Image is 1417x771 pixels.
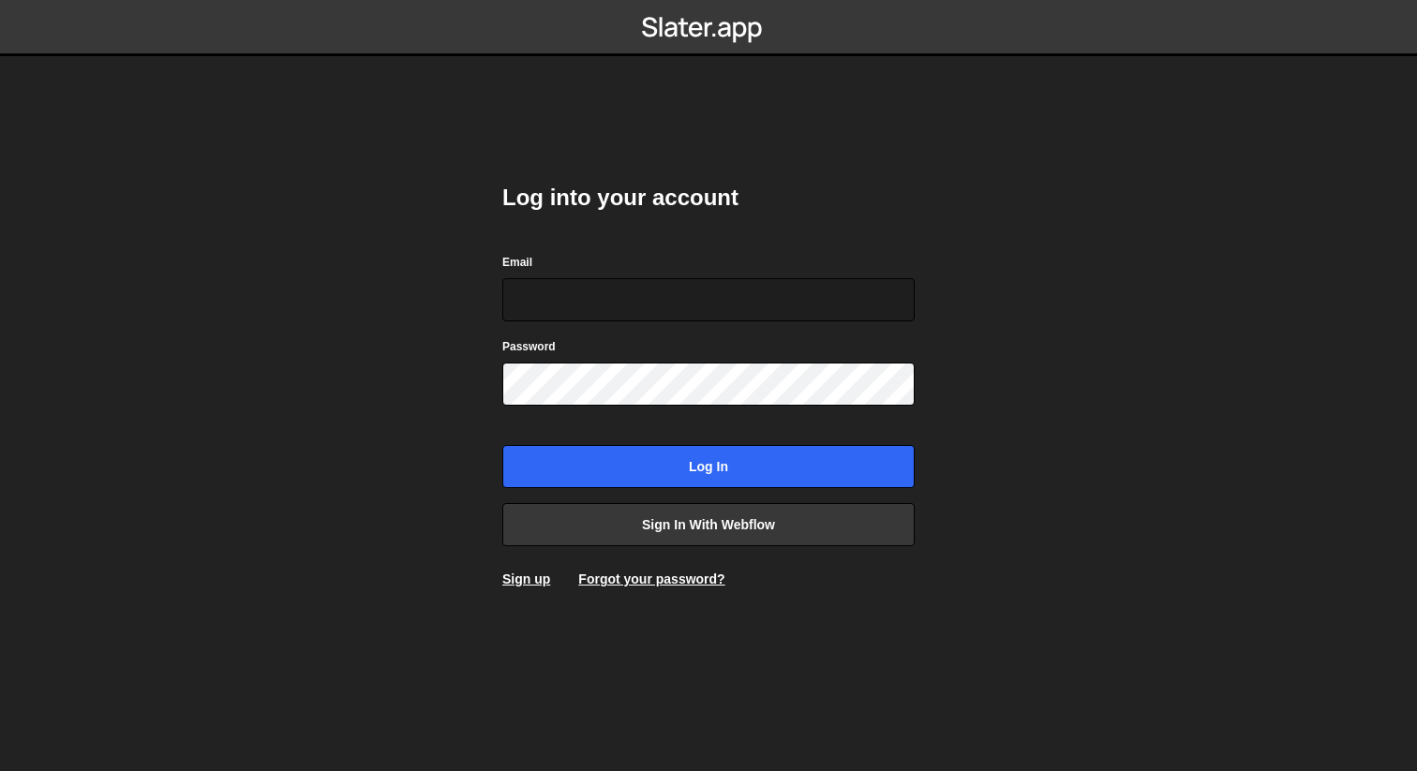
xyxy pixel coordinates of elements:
label: Password [502,337,556,356]
label: Email [502,253,532,272]
input: Log in [502,445,915,488]
a: Sign in with Webflow [502,503,915,546]
h2: Log into your account [502,183,915,213]
a: Forgot your password? [578,571,724,586]
a: Sign up [502,571,550,586]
